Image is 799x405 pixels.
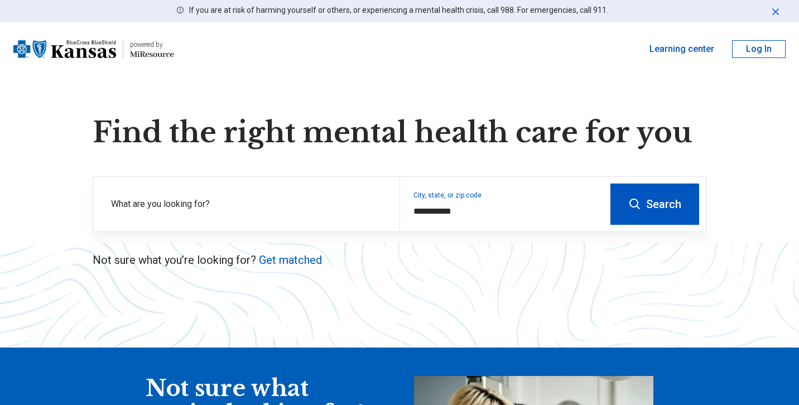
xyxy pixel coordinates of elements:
label: What are you looking for? [111,197,386,211]
button: Log In [732,40,786,58]
button: Dismiss [770,4,781,18]
a: Get matched [259,253,322,267]
a: Blue Cross Blue Shield Kansaspowered by [13,36,174,62]
img: Blue Cross Blue Shield Kansas [13,36,116,62]
p: If you are at risk of harming yourself or others, or experiencing a mental health crisis, call 98... [189,4,608,16]
p: Not sure what you’re looking for? [93,252,706,268]
div: powered by [130,40,174,50]
a: Learning center [649,42,714,56]
button: Search [610,184,699,225]
h1: Find the right mental health care for you [93,116,706,150]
